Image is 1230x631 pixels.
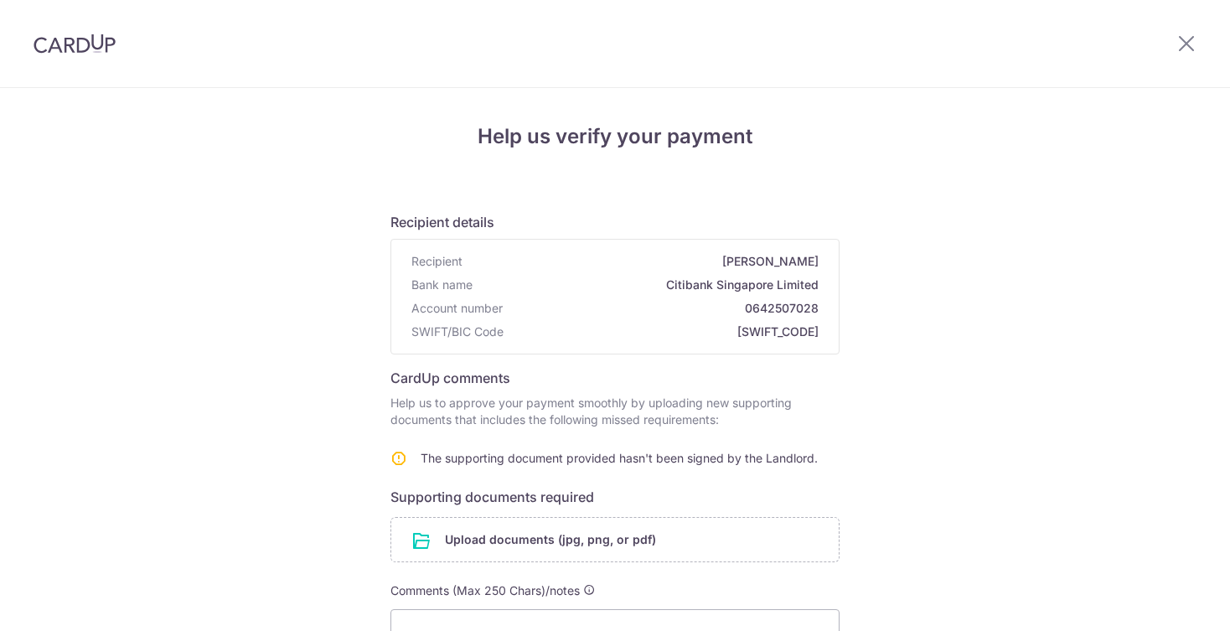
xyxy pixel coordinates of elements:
div: Upload documents (jpg, png, or pdf) [390,517,840,562]
span: 0642507028 [509,300,819,317]
span: [SWIFT_CODE] [510,323,819,340]
img: CardUp [34,34,116,54]
span: Recipient [411,253,463,270]
h6: Supporting documents required [390,487,840,507]
span: The supporting document provided hasn't been signed by the Landlord. [421,451,818,465]
span: Bank name [411,277,473,293]
span: Citibank Singapore Limited [479,277,819,293]
h6: Recipient details [390,212,840,232]
span: Comments (Max 250 Chars)/notes [390,583,580,597]
span: SWIFT/BIC Code [411,323,504,340]
h6: CardUp comments [390,368,840,388]
h4: Help us verify your payment [390,122,840,152]
span: Account number [411,300,503,317]
p: Help us to approve your payment smoothly by uploading new supporting documents that includes the ... [390,395,840,428]
span: [PERSON_NAME] [469,253,819,270]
